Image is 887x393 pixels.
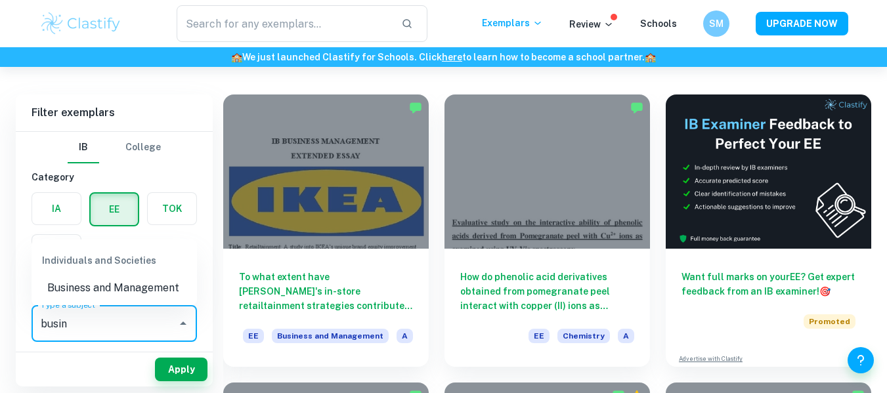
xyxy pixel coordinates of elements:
[91,194,138,225] button: EE
[557,329,610,343] span: Chemistry
[703,10,729,37] button: SM
[68,132,99,163] button: IB
[848,347,874,373] button: Help and Feedback
[679,354,743,363] a: Advertise with Clastify
[32,170,197,184] h6: Category
[272,329,389,343] span: Business and Management
[397,329,413,343] span: A
[32,235,81,266] button: Notes
[39,10,123,37] img: Clastify logo
[819,286,831,297] span: 🎯
[223,94,429,367] a: To what extent have [PERSON_NAME]'s in-store retailtainment strategies contributed to enhancing b...
[645,52,656,62] span: 🏫
[681,270,855,299] h6: Want full marks on your EE ? Get expert feedback from an IB examiner!
[618,329,634,343] span: A
[666,94,871,249] img: Thumbnail
[174,314,192,333] button: Close
[16,94,213,131] h6: Filter exemplars
[444,94,650,367] a: How do phenolic acid derivatives obtained from pomegranate peel interact with copper (II) ions as...
[231,52,242,62] span: 🏫
[666,94,871,367] a: Want full marks on yourEE? Get expert feedback from an IB examiner!PromotedAdvertise with Clastify
[32,245,197,276] div: Individuals and Societies
[3,50,884,64] h6: We just launched Clastify for Schools. Click to learn how to become a school partner.
[708,16,724,31] h6: SM
[630,101,643,114] img: Marked
[569,17,614,31] p: Review
[756,12,848,35] button: UPGRADE NOW
[32,276,197,300] li: Business and Management
[529,329,550,343] span: EE
[409,101,422,114] img: Marked
[148,193,196,224] button: TOK
[68,132,161,163] div: Filter type choice
[125,132,161,163] button: College
[32,193,81,224] button: IA
[177,5,391,42] input: Search for any exemplars...
[243,329,264,343] span: EE
[640,18,677,29] a: Schools
[482,16,543,30] p: Exemplars
[155,358,207,381] button: Apply
[442,52,462,62] a: here
[804,314,855,329] span: Promoted
[460,270,634,313] h6: How do phenolic acid derivatives obtained from pomegranate peel interact with copper (II) ions as...
[239,270,413,313] h6: To what extent have [PERSON_NAME]'s in-store retailtainment strategies contributed to enhancing b...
